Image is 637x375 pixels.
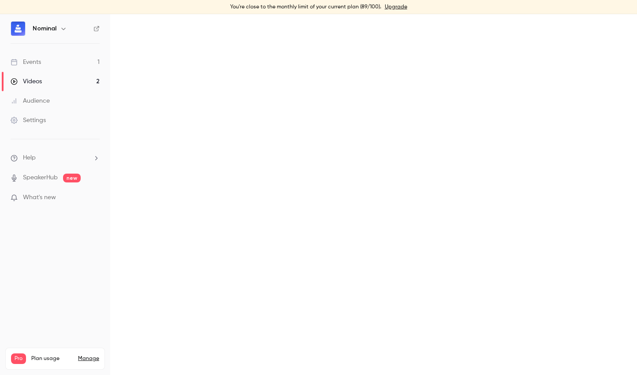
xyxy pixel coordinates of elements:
[23,173,58,182] a: SpeakerHub
[11,353,26,364] span: Pro
[11,77,42,86] div: Videos
[11,97,50,105] div: Audience
[78,355,99,362] a: Manage
[385,4,407,11] a: Upgrade
[11,153,100,163] li: help-dropdown-opener
[11,116,46,125] div: Settings
[23,193,56,202] span: What's new
[63,174,81,182] span: new
[11,58,41,67] div: Events
[31,355,73,362] span: Plan usage
[23,153,36,163] span: Help
[11,22,25,36] img: Nominal
[33,24,56,33] h6: Nominal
